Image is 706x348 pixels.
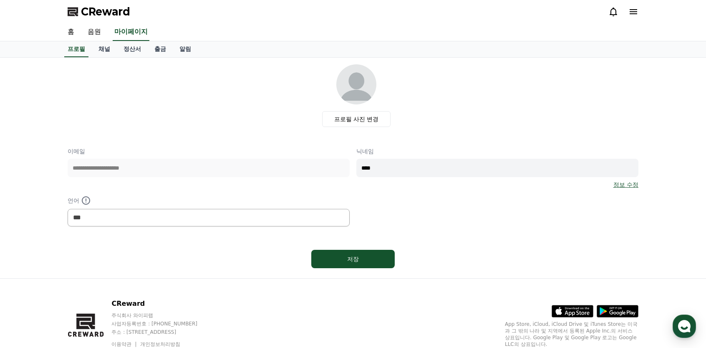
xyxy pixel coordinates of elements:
button: 저장 [311,250,395,268]
p: 언어 [68,196,350,206]
a: 채널 [92,41,117,57]
a: 프로필 [64,41,88,57]
a: CReward [68,5,130,18]
a: 정보 수정 [613,180,638,189]
a: 음원 [81,23,108,41]
p: 주식회사 와이피랩 [111,312,213,319]
p: 주소 : [STREET_ADDRESS] [111,329,213,335]
label: 프로필 사진 변경 [322,111,391,127]
p: 사업자등록번호 : [PHONE_NUMBER] [111,320,213,327]
a: 알림 [173,41,198,57]
img: profile_image [336,64,376,104]
span: CReward [81,5,130,18]
a: 출금 [148,41,173,57]
a: 홈 [61,23,81,41]
div: 저장 [328,255,378,263]
a: 정산서 [117,41,148,57]
a: 개인정보처리방침 [140,341,180,347]
p: 닉네임 [356,147,638,155]
p: 이메일 [68,147,350,155]
p: CReward [111,299,213,309]
a: 마이페이지 [113,23,149,41]
a: 이용약관 [111,341,138,347]
p: App Store, iCloud, iCloud Drive 및 iTunes Store는 미국과 그 밖의 나라 및 지역에서 등록된 Apple Inc.의 서비스 상표입니다. Goo... [505,321,638,348]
